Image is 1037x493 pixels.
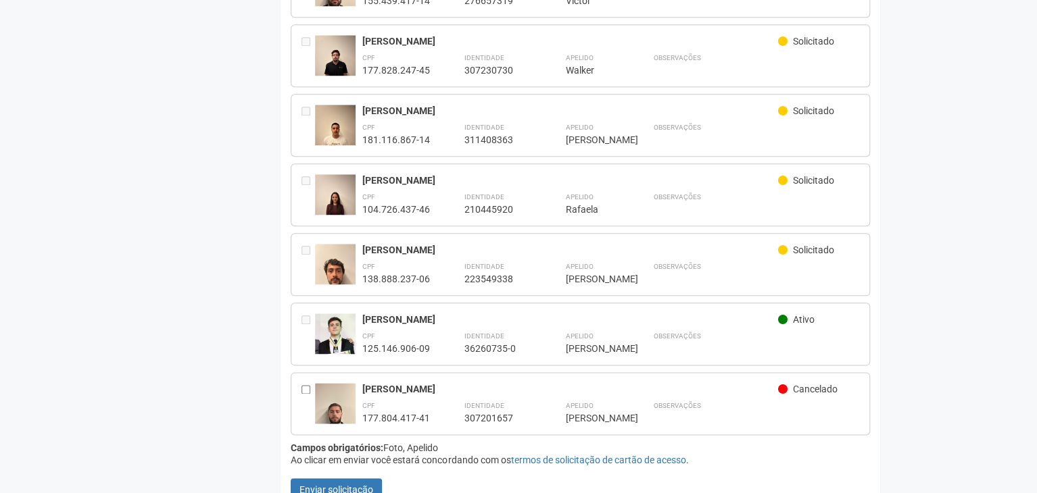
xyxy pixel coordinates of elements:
[464,412,531,424] div: 307201657
[464,263,504,270] strong: Identidade
[565,263,593,270] strong: Apelido
[315,105,356,159] img: user.jpg
[464,134,531,146] div: 311408363
[302,35,315,76] div: Entre em contato com a Aministração para solicitar o cancelamento ou 2a via
[565,193,593,201] strong: Apelido
[793,105,834,116] span: Solicitado
[362,244,778,256] div: [PERSON_NAME]
[793,36,834,47] span: Solicitado
[464,332,504,340] strong: Identidade
[464,64,531,76] div: 307230730
[302,244,315,285] div: Entre em contato com a Aministração para solicitar o cancelamento ou 2a via
[362,273,430,285] div: 138.888.237-06
[362,402,375,409] strong: CPF
[653,263,700,270] strong: Observações
[315,244,356,298] img: user.jpg
[362,124,375,131] strong: CPF
[464,342,531,355] div: 36260735-0
[565,402,593,409] strong: Apelido
[362,64,430,76] div: 177.828.247-45
[362,263,375,270] strong: CPF
[653,332,700,340] strong: Observações
[653,54,700,61] strong: Observações
[302,313,315,355] div: Entre em contato com a Aministração para solicitar o cancelamento ou 2a via
[565,203,619,215] div: Rafaela
[362,412,430,424] div: 177.804.417-41
[362,313,778,326] div: [PERSON_NAME]
[565,342,619,355] div: [PERSON_NAME]
[793,175,834,186] span: Solicitado
[362,54,375,61] strong: CPF
[302,174,315,215] div: Entre em contato com a Aministração para solicitar o cancelamento ou 2a via
[315,35,356,89] img: user.jpg
[362,332,375,340] strong: CPF
[565,412,619,424] div: [PERSON_NAME]
[362,105,778,117] div: [PERSON_NAME]
[362,174,778,186] div: [PERSON_NAME]
[653,124,700,131] strong: Observações
[464,273,531,285] div: 223549338
[291,442,870,454] div: Foto, Apelido
[565,134,619,146] div: [PERSON_NAME]
[793,314,815,325] span: Ativo
[464,193,504,201] strong: Identidade
[464,402,504,409] strong: Identidade
[362,203,430,215] div: 104.726.437-46
[315,383,356,437] img: user.jpg
[362,193,375,201] strong: CPF
[565,332,593,340] strong: Apelido
[362,383,778,395] div: [PERSON_NAME]
[464,203,531,215] div: 210445920
[362,342,430,355] div: 125.146.906-09
[653,193,700,201] strong: Observações
[565,273,619,285] div: [PERSON_NAME]
[653,402,700,409] strong: Observações
[291,442,383,453] strong: Campos obrigatórios:
[464,124,504,131] strong: Identidade
[565,54,593,61] strong: Apelido
[302,105,315,146] div: Entre em contato com a Aministração para solicitar o cancelamento ou 2a via
[362,134,430,146] div: 181.116.867-14
[565,64,619,76] div: Walker
[315,174,356,228] img: user.jpg
[793,384,838,394] span: Cancelado
[565,124,593,131] strong: Apelido
[510,455,685,465] a: termos de solicitação de cartão de acesso
[464,54,504,61] strong: Identidade
[291,454,870,466] div: Ao clicar em enviar você estará concordando com os .
[793,244,834,255] span: Solicitado
[362,35,778,47] div: [PERSON_NAME]
[315,313,356,355] img: user.jpg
